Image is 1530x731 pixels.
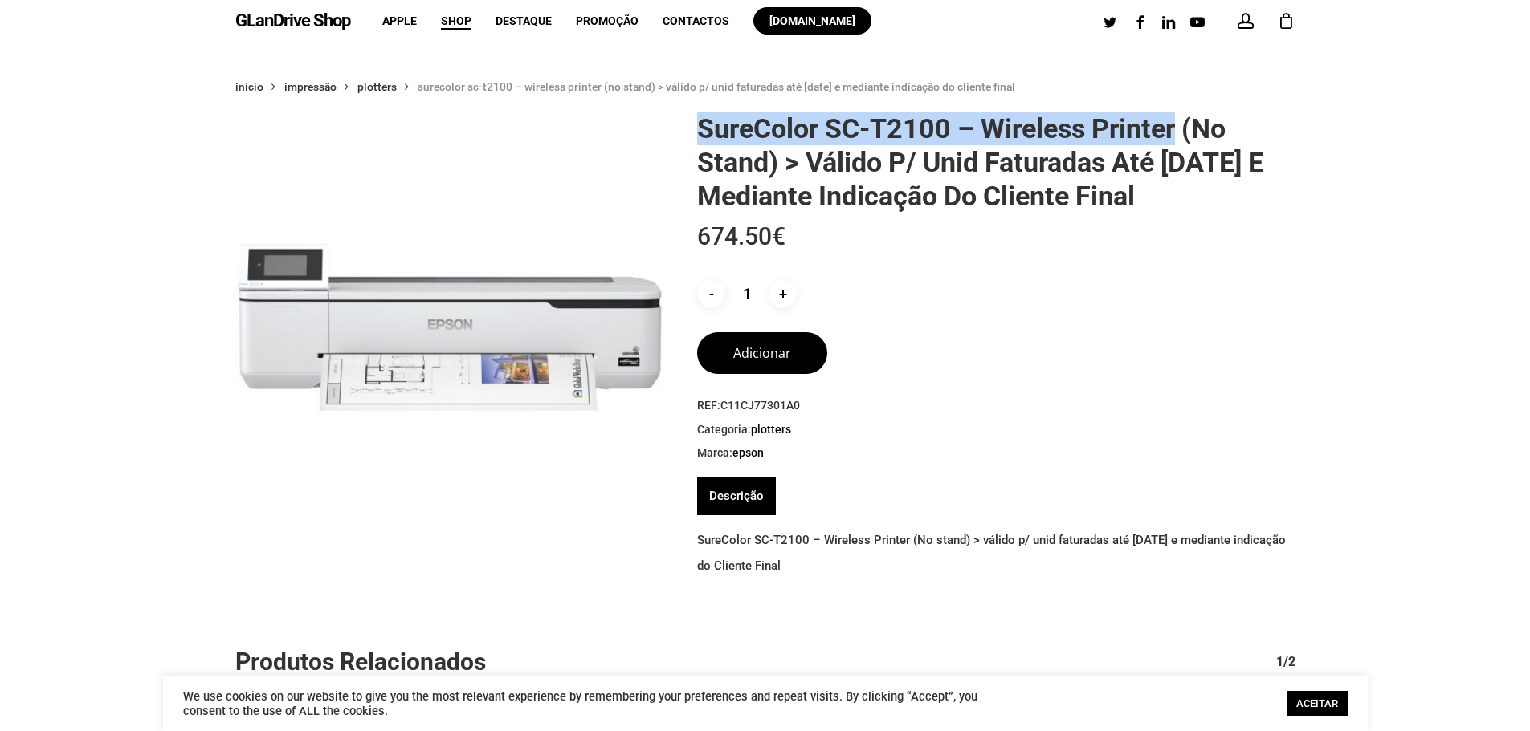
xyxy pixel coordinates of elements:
[663,14,729,27] span: Contactos
[183,689,998,718] div: We use cookies on our website to give you the most relevant experience by remembering your prefer...
[772,222,785,250] span: €
[709,477,764,515] a: Descrição
[697,398,1295,414] span: REF:
[697,112,1295,213] h1: SureColor SC-T2100 – Wireless Printer (No stand) > válido p/ unid faturadas até [DATE] e mediante...
[753,15,871,26] a: [DOMAIN_NAME]
[720,399,800,412] span: C11CJ77301A0
[697,422,1295,438] span: Categoria:
[576,15,639,26] a: Promoção
[697,527,1295,579] p: SureColor SC-T2100 – Wireless Printer (No stand) > válido p/ unid faturadas até [DATE] e mediante...
[496,14,552,27] span: Destaque
[441,14,471,27] span: Shop
[751,422,791,437] a: Plotters
[697,332,827,374] button: Adicionar
[357,79,397,94] a: Plotters
[697,445,1295,461] span: Marca:
[697,280,725,308] input: -
[576,14,639,27] span: Promoção
[382,14,417,27] span: Apple
[382,15,417,26] a: Apple
[1278,12,1295,30] a: Cart
[284,79,337,94] a: Impressão
[769,14,855,27] span: [DOMAIN_NAME]
[418,80,1015,93] span: SureColor SC-T2100 – Wireless Printer (No stand) > válido p/ unid faturadas até [DATE] e mediante...
[235,646,1308,678] h2: Produtos Relacionados
[235,112,665,541] img: Placeholder
[1287,691,1348,716] a: ACEITAR
[769,280,797,308] input: +
[496,15,552,26] a: Destaque
[1260,646,1295,678] div: 1/2
[235,12,350,30] a: GLanDrive Shop
[441,15,471,26] a: Shop
[235,79,263,94] a: Início
[732,445,764,460] a: EPSON
[697,222,785,250] bdi: 674.50
[728,280,765,308] input: Product quantity
[663,15,729,26] a: Contactos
